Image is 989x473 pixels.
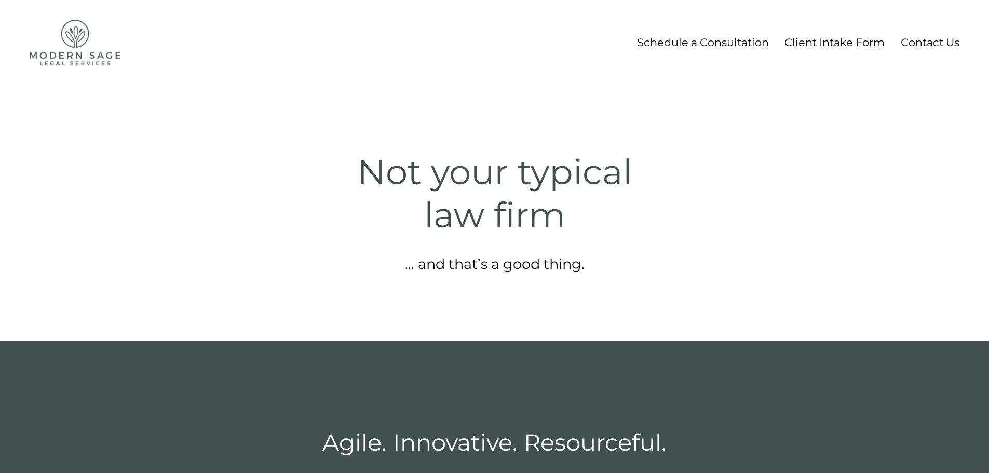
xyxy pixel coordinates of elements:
a: Client Intake Form [784,33,885,52]
a: Schedule a Consultation [637,33,769,52]
h2: Agile. Innovative. Resourceful. [259,427,731,457]
h1: Not your typical law firm [131,151,858,236]
img: Modern Sage Legal Services [30,20,120,65]
a: Contact Us [901,33,959,52]
p: … and that’s a good thing. [131,253,858,276]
